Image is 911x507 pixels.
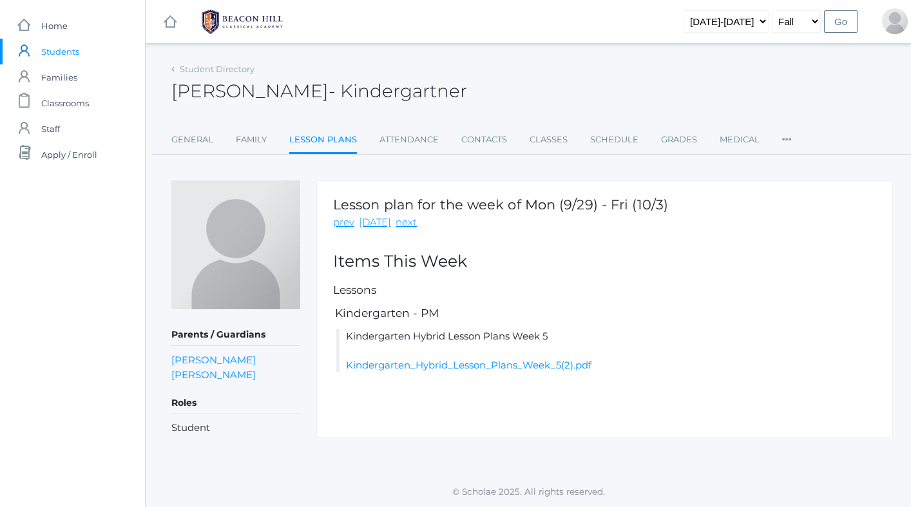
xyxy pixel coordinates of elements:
img: Christopher Ip [171,180,300,309]
span: Apply / Enroll [41,142,97,167]
h5: Parents / Guardians [171,324,300,346]
input: Go [824,10,858,33]
a: next [396,215,417,230]
a: prev [333,215,354,230]
a: General [171,127,213,153]
h5: Roles [171,392,300,414]
a: Classes [530,127,568,153]
h5: Lessons [333,284,876,296]
h5: Kindergarten - PM [333,307,876,320]
a: [DATE] [359,215,391,230]
span: Staff [41,116,60,142]
a: Medical [720,127,760,153]
a: Grades [661,127,697,153]
div: Lily Ip [882,8,908,34]
li: Student [171,421,300,435]
h1: Lesson plan for the week of Mon (9/29) - Fri (10/3) [333,197,668,212]
p: © Scholae 2025. All rights reserved. [146,485,911,498]
li: Kindergarten Hybrid Lesson Plans Week 5 [336,329,876,373]
span: Students [41,39,79,64]
a: [PERSON_NAME] [171,367,256,382]
a: [PERSON_NAME] [171,352,256,367]
span: Families [41,64,77,90]
a: Lesson Plans [289,127,357,155]
a: Contacts [461,127,507,153]
a: Family [236,127,267,153]
h2: Items This Week [333,253,876,271]
a: Attendance [379,127,439,153]
a: Schedule [590,127,638,153]
a: Student Directory [180,64,254,74]
a: Kindergarten_Hybrid_Lesson_Plans_Week_5(2).pdf [346,359,591,371]
span: Classrooms [41,90,89,116]
span: - Kindergartner [329,80,467,102]
h2: [PERSON_NAME] [171,81,467,101]
img: 1_BHCALogos-05.png [194,6,291,38]
span: Home [41,13,68,39]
